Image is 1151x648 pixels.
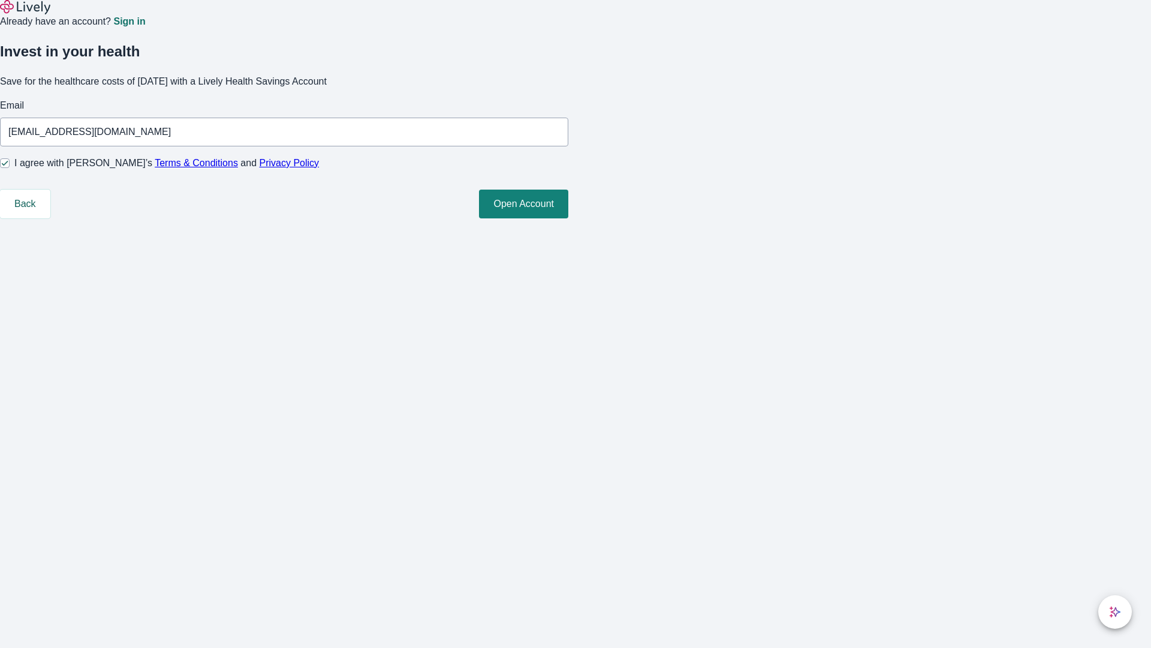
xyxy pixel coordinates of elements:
a: Privacy Policy [260,158,320,168]
button: Open Account [479,190,568,218]
span: I agree with [PERSON_NAME]’s and [14,156,319,170]
a: Terms & Conditions [155,158,238,168]
a: Sign in [113,17,145,26]
button: chat [1098,595,1132,629]
svg: Lively AI Assistant [1109,606,1121,618]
